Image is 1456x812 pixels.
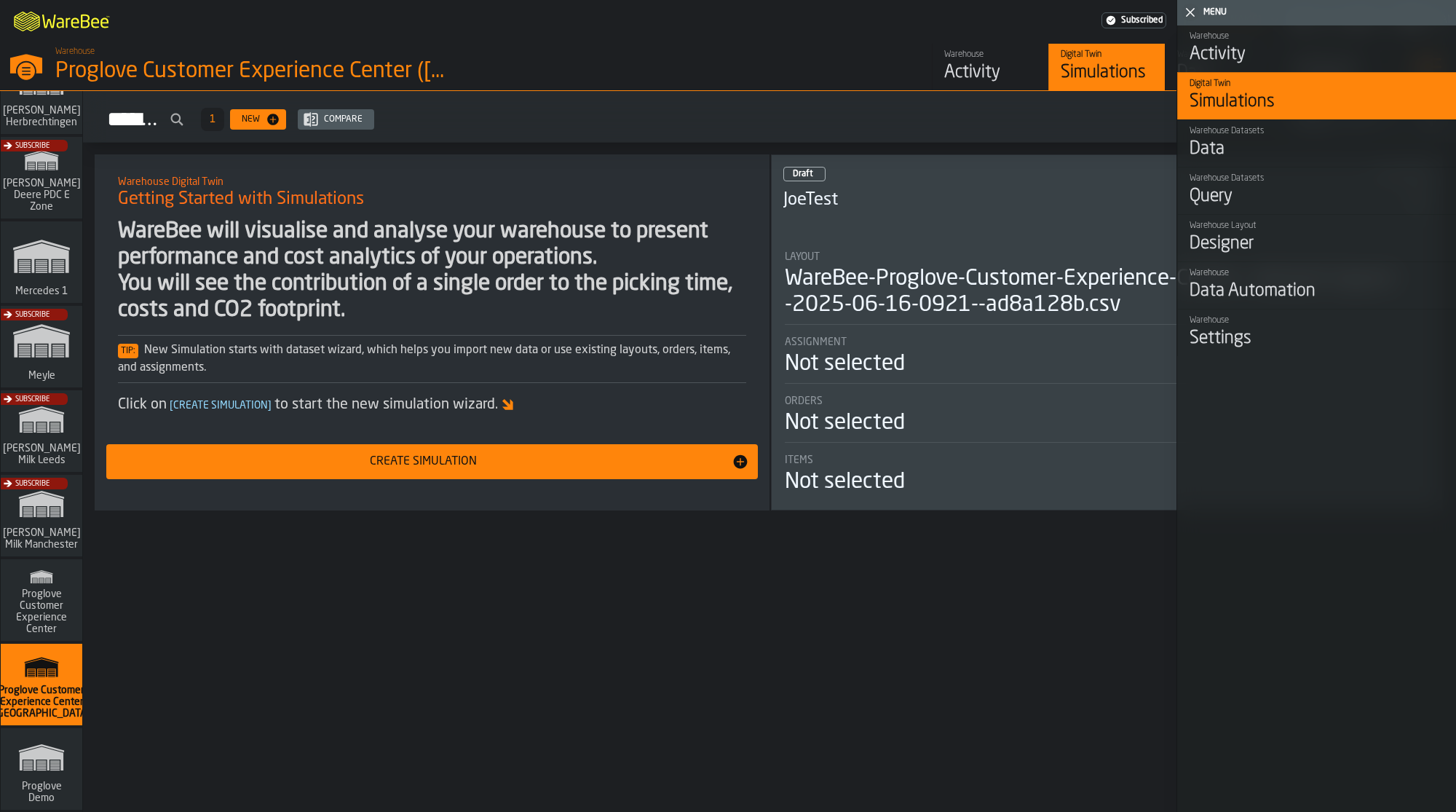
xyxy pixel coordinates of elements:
[268,401,272,411] span: ]
[785,251,1429,263] div: Title
[118,173,746,188] h2: Sub Title
[195,108,230,131] div: ButtonLoadMore-Load More-Prev-First-Last
[118,188,364,211] span: Getting Started with Simulations
[785,395,823,407] span: Orders
[1165,44,1281,90] a: link-to-/wh/i/b725f59e-a7b8-4257-9acf-85a504d5909c/data
[785,469,905,495] div: Not selected
[1,52,82,137] a: link-to-/wh/i/f0a6b354-7883-413a-84ff-a65eb9c31f03/simulations
[785,251,820,263] span: Layout
[1048,44,1165,90] a: link-to-/wh/i/b725f59e-a7b8-4257-9acf-85a504d5909c/simulations
[783,189,1404,212] h3: JoeTest
[785,336,1429,384] div: stat-Assignment
[785,454,813,466] span: Items
[785,410,905,436] div: Not selected
[1,221,82,306] a: link-to-/wh/i/a24a3e22-db74-4543-ba93-f633e23cdb4e/simulations
[1061,50,1153,60] div: Digital Twin
[167,401,274,411] span: Create Simulation
[170,401,173,411] span: [
[15,142,50,150] span: Subscribe
[783,237,1431,498] section: card-SimulationDashboardCard-draft
[1,559,82,644] a: link-to-/wh/i/ad8a128b-0962-41b6-b9c5-f48cc7973f93/simulations
[944,61,1037,84] div: Activity
[118,395,746,415] div: Click on to start the new simulation wizard.
[785,454,1429,495] div: stat-Items
[95,154,769,511] div: ItemListCard-
[1130,169,1431,179] div: Updated: 6/16/2025, 9:01:11 PM Created: 6/16/2025, 9:00:56 PM
[236,114,266,125] div: New
[785,266,1429,318] div: WareBee-Proglove-Customer-Experience-Center--dataset-layout--2025-06-16-0921--ad8a128b.csv
[7,588,76,635] span: Proglove Customer Experience Center
[298,109,374,130] button: button-Compare
[115,453,732,470] div: Create Simulation
[1061,61,1153,84] div: Simulations
[55,47,95,57] span: Warehouse
[55,58,448,84] div: Proglove Customer Experience Center ([GEOGRAPHIC_DATA])
[118,342,746,377] div: New Simulation starts with dataset wizard, which helps you import new data or use existing layout...
[785,351,905,377] div: Not selected
[1101,12,1166,28] div: Menu Subscription
[785,336,1429,348] div: Title
[785,395,1429,443] div: stat-Orders
[785,395,1429,407] div: Title
[793,170,813,178] span: Draft
[783,167,826,181] div: status-0 2
[106,166,758,218] div: title-Getting Started with Simulations
[210,114,215,125] span: 1
[15,480,50,488] span: Subscribe
[230,109,286,130] button: button-New
[785,336,847,348] span: Assignment
[7,781,76,804] span: Proglove Demo
[1,475,82,559] a: link-to-/wh/i/b09612b5-e9f1-4a3a-b0a4-784729d61419/simulations
[1,390,82,475] a: link-to-/wh/i/9ddcc54a-0a13-4fa4-8169-7a9b979f5f30/simulations
[1,306,82,390] a: link-to-/wh/i/a559492c-8db7-4f96-b4fe-6fc1bd76401c/simulations
[785,454,1429,466] div: Title
[106,444,758,479] button: button-Create Simulation
[15,395,50,403] span: Subscribe
[118,344,138,358] span: Tip:
[1,137,82,221] a: link-to-/wh/i/9d85c013-26f4-4c06-9c7d-6d35b33af13a/simulations
[771,154,1443,511] div: ItemListCard-DashboardItemContainer
[944,50,1037,60] div: Warehouse
[785,251,1429,325] div: stat-Layout
[318,114,368,125] div: Compare
[1121,15,1163,25] span: Subscribed
[83,91,1456,143] h2: button-Simulations
[12,285,71,297] span: Mercedes 1
[15,311,50,319] span: Subscribe
[932,44,1048,90] a: link-to-/wh/i/b725f59e-a7b8-4257-9acf-85a504d5909c/feed/
[118,218,746,323] div: WareBee will visualise and analyse your warehouse to present performance and cost analytics of yo...
[1101,12,1166,28] a: link-to-/wh/i/b725f59e-a7b8-4257-9acf-85a504d5909c/settings/billing
[1,644,82,728] a: link-to-/wh/i/b725f59e-a7b8-4257-9acf-85a504d5909c/simulations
